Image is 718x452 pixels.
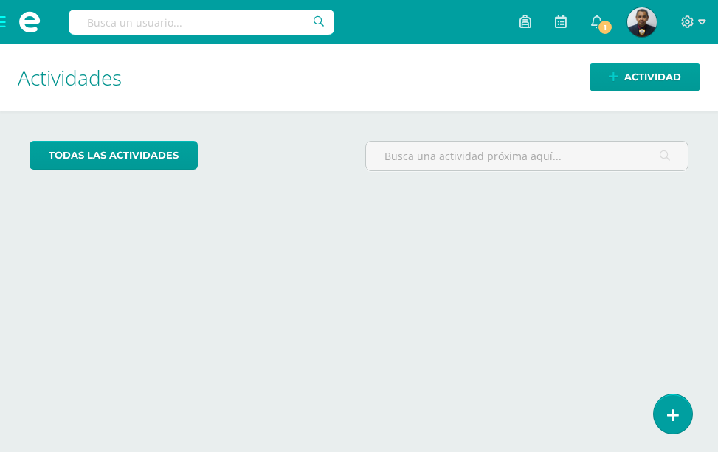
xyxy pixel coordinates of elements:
[18,44,700,111] h1: Actividades
[627,7,657,37] img: 95b3710bf020b3bacc298da9a37dfd61.png
[624,63,681,91] span: Actividad
[366,142,688,170] input: Busca una actividad próxima aquí...
[69,10,334,35] input: Busca un usuario...
[30,141,198,170] a: todas las Actividades
[590,63,700,91] a: Actividad
[597,19,613,35] span: 1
